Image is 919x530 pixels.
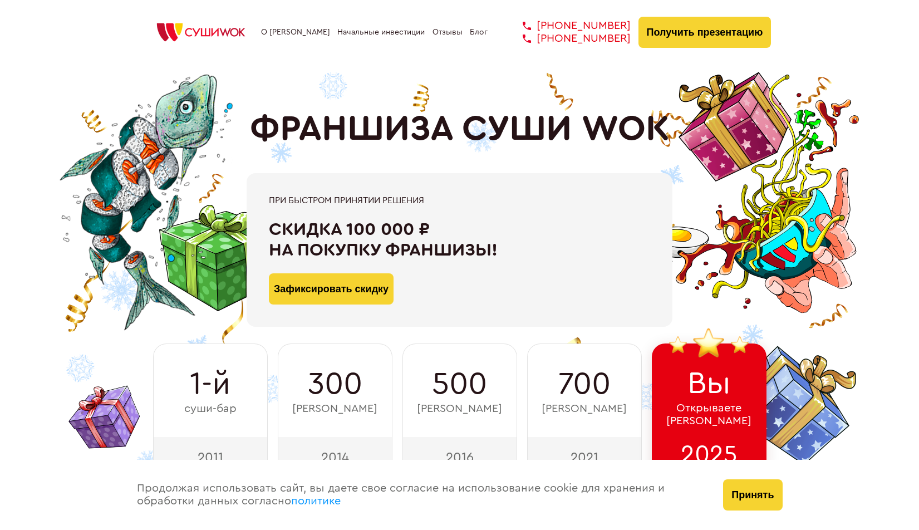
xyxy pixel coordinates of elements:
span: 300 [308,366,362,402]
a: Начальные инвестиции [337,28,425,37]
div: 2025 [652,437,766,477]
a: [PHONE_NUMBER] [506,32,631,45]
a: [PHONE_NUMBER] [506,19,631,32]
span: суши-бар [184,403,237,415]
span: 1-й [190,366,230,402]
a: Блог [470,28,488,37]
a: политике [291,495,341,507]
div: Продолжая использовать сайт, вы даете свое согласие на использование cookie для хранения и обрабо... [126,460,712,530]
div: 2011 [153,437,268,477]
img: СУШИWOK [148,20,254,45]
span: [PERSON_NAME] [417,403,502,415]
button: Получить презентацию [638,17,771,48]
button: Зафиксировать скидку [269,273,394,305]
span: Вы [687,366,731,401]
div: 2016 [402,437,517,477]
span: [PERSON_NAME] [542,403,627,415]
span: Открываете [PERSON_NAME] [666,402,751,428]
span: 500 [432,366,487,402]
a: Отзывы [433,28,463,37]
span: [PERSON_NAME] [292,403,377,415]
h1: ФРАНШИЗА СУШИ WOK [250,109,670,150]
div: 2014 [278,437,392,477]
div: Скидка 100 000 ₽ на покупку франшизы! [269,219,650,261]
button: Принять [723,479,782,511]
div: 2021 [527,437,642,477]
a: О [PERSON_NAME] [261,28,330,37]
span: 700 [558,366,611,402]
div: При быстром принятии решения [269,195,650,205]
